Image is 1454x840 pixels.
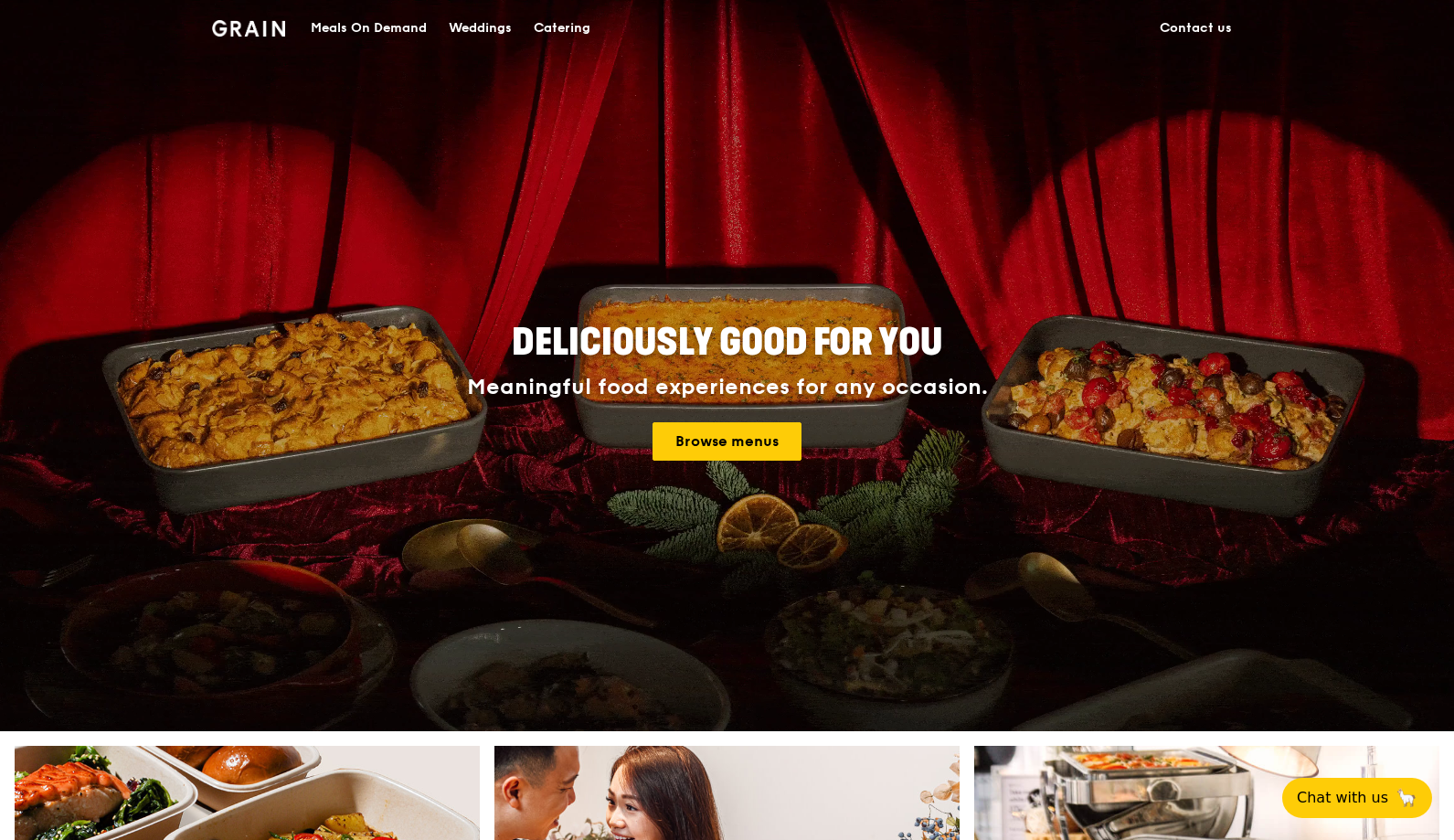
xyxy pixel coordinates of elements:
[1297,787,1388,809] span: Chat with us
[1282,778,1432,818] button: Chat with us🦙
[1149,1,1243,56] a: Contact us
[449,1,512,56] div: Weddings
[1396,787,1417,809] span: 🦙
[534,1,590,56] div: Catering
[311,1,427,56] div: Meals On Demand
[212,20,286,37] img: Grain
[512,321,942,365] span: Deliciously good for you
[438,1,523,56] a: Weddings
[653,422,801,461] a: Browse menus
[398,375,1056,400] div: Meaningful food experiences for any occasion.
[523,1,601,56] a: Catering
